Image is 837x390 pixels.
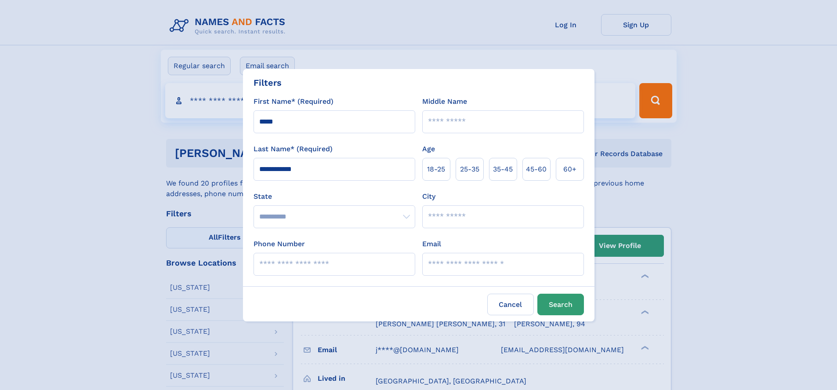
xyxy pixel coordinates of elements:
span: 25‑35 [460,164,479,175]
button: Search [537,294,584,315]
label: Middle Name [422,96,467,107]
span: 35‑45 [493,164,513,175]
label: Age [422,144,435,154]
label: Last Name* (Required) [254,144,333,154]
span: 18‑25 [427,164,445,175]
div: Filters [254,76,282,89]
label: Cancel [487,294,534,315]
span: 60+ [563,164,576,175]
label: City [422,191,435,202]
label: First Name* (Required) [254,96,333,107]
label: Phone Number [254,239,305,249]
span: 45‑60 [526,164,547,175]
label: State [254,191,415,202]
label: Email [422,239,441,249]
